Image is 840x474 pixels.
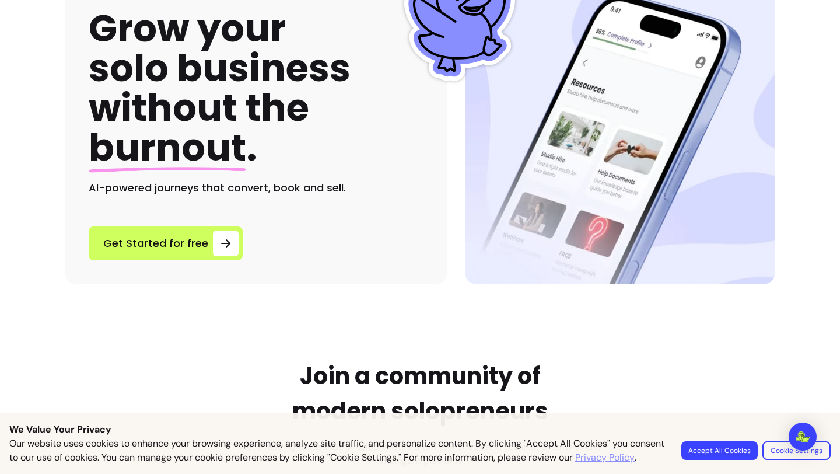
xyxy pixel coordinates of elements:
h1: Grow your solo business without the . [89,9,351,168]
a: Get Started for free [89,226,243,260]
h2: Join a community of modern solopreneurs [292,358,548,428]
span: burnout [89,121,246,173]
span: Get Started for free [103,235,208,252]
button: Accept All Cookies [681,441,758,460]
a: Privacy Policy [575,451,635,465]
div: Open Intercom Messenger [789,423,817,451]
p: We Value Your Privacy [9,423,831,437]
button: Cookie Settings [762,441,831,460]
h2: AI-powered journeys that convert, book and sell. [89,180,423,196]
p: Our website uses cookies to enhance your browsing experience, analyze site traffic, and personali... [9,437,667,465]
